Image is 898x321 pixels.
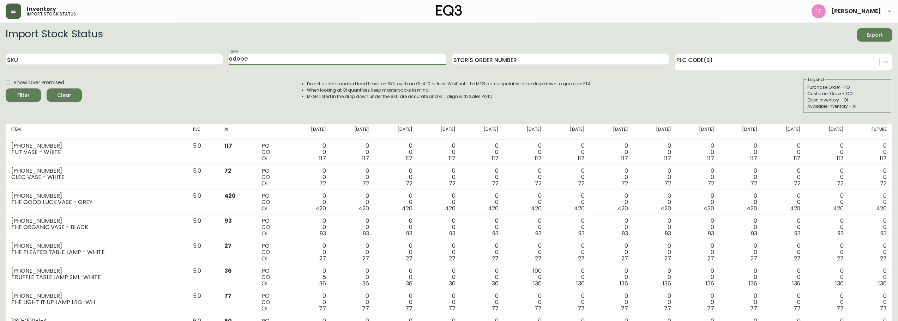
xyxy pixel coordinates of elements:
div: 0 0 [337,193,369,212]
div: 0 0 [510,168,542,187]
span: 117 [362,154,369,162]
div: 0 0 [812,268,843,287]
th: [DATE] [763,124,806,140]
span: 27 [707,254,714,263]
span: 117 [319,154,326,162]
span: 72 [578,179,585,187]
th: [DATE] [720,124,763,140]
span: 420 [704,204,714,212]
span: 36 [492,279,499,288]
div: PO CO [261,218,283,237]
div: 0 0 [380,218,412,237]
div: PO CO [261,293,283,312]
span: OI [261,279,267,288]
div: 0 0 [294,143,326,162]
div: 0 0 [510,243,542,262]
div: 0 0 [725,168,757,187]
span: 420 [617,204,628,212]
span: 136 [835,279,844,288]
th: Item [6,124,187,140]
div: 0 0 [682,143,714,162]
div: 0 0 [380,168,412,187]
span: 77 [405,304,412,313]
span: 27 [492,254,499,263]
div: 0 0 [682,218,714,237]
span: 420 [445,204,456,212]
th: [DATE] [677,124,720,140]
span: Clear [52,91,76,100]
div: 0 0 [812,218,843,237]
div: 0 0 [467,168,499,187]
div: 0 0 [294,218,326,237]
span: 93 [622,229,628,237]
span: 72 [837,179,844,187]
th: [DATE] [375,124,418,140]
span: OI [261,204,267,212]
td: 5.0 [187,215,219,240]
span: 136 [663,279,671,288]
span: Export [863,31,887,39]
span: 117 [448,154,456,162]
span: 420 [747,204,757,212]
span: 77 [664,304,671,313]
span: 117 [750,154,757,162]
div: TUT VASE - WHITE [11,149,182,155]
div: 0 0 [639,193,671,212]
div: 0 0 [725,143,757,162]
div: THE LIGHT IT UP LAMP LRG-WH [11,299,182,305]
img: 509424b058aae2bad57fee408324c33f [812,4,826,18]
th: [DATE] [634,124,677,140]
span: 27 [664,254,671,263]
th: [DATE] [547,124,590,140]
span: 420 [224,192,236,200]
div: Available Inventory - AI [807,103,888,110]
div: 0 0 [769,243,800,262]
span: 27 [578,254,585,263]
div: 0 0 [855,293,887,312]
span: 93 [535,229,542,237]
span: 117 [578,154,585,162]
div: 0 0 [639,293,671,312]
span: OI [261,254,267,263]
div: 0 0 [424,218,456,237]
span: 72 [406,179,412,187]
div: 0 0 [424,268,456,287]
td: 5.0 [187,165,219,190]
div: 0 0 [855,143,887,162]
div: [PHONE_NUMBER] [11,143,182,149]
li: When looking at OI quantities, keep masterpacks in mind. [307,87,592,93]
span: 27 [837,254,844,263]
span: 72 [224,167,231,175]
th: [DATE] [418,124,461,140]
span: 36 [449,279,456,288]
span: 420 [661,204,671,212]
div: 0 0 [424,193,456,212]
span: 420 [358,204,369,212]
span: OI [261,304,267,313]
span: 77 [837,304,844,313]
h5: import stock status [27,12,76,16]
th: [DATE] [332,124,375,140]
div: 0 0 [553,268,585,287]
div: 0 0 [294,293,326,312]
div: 0 0 [812,193,843,212]
span: 93 [492,229,499,237]
div: 0 0 [855,193,887,212]
div: 0 0 [769,268,800,287]
span: 27 [224,242,231,250]
div: PO CO [261,193,283,212]
span: 136 [878,279,887,288]
span: 77 [578,304,585,313]
span: 72 [880,179,887,187]
div: 0 0 [510,293,542,312]
span: 72 [492,179,499,187]
span: 93 [708,229,714,237]
span: 420 [315,204,326,212]
span: 136 [706,279,714,288]
div: 0 0 [769,218,800,237]
div: TRUFFLE TABLE LAMP SML-WHITE [11,274,182,280]
th: [DATE] [504,124,547,140]
div: 0 0 [510,218,542,237]
span: 77 [621,304,628,313]
span: Show Over Promised [14,79,64,86]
